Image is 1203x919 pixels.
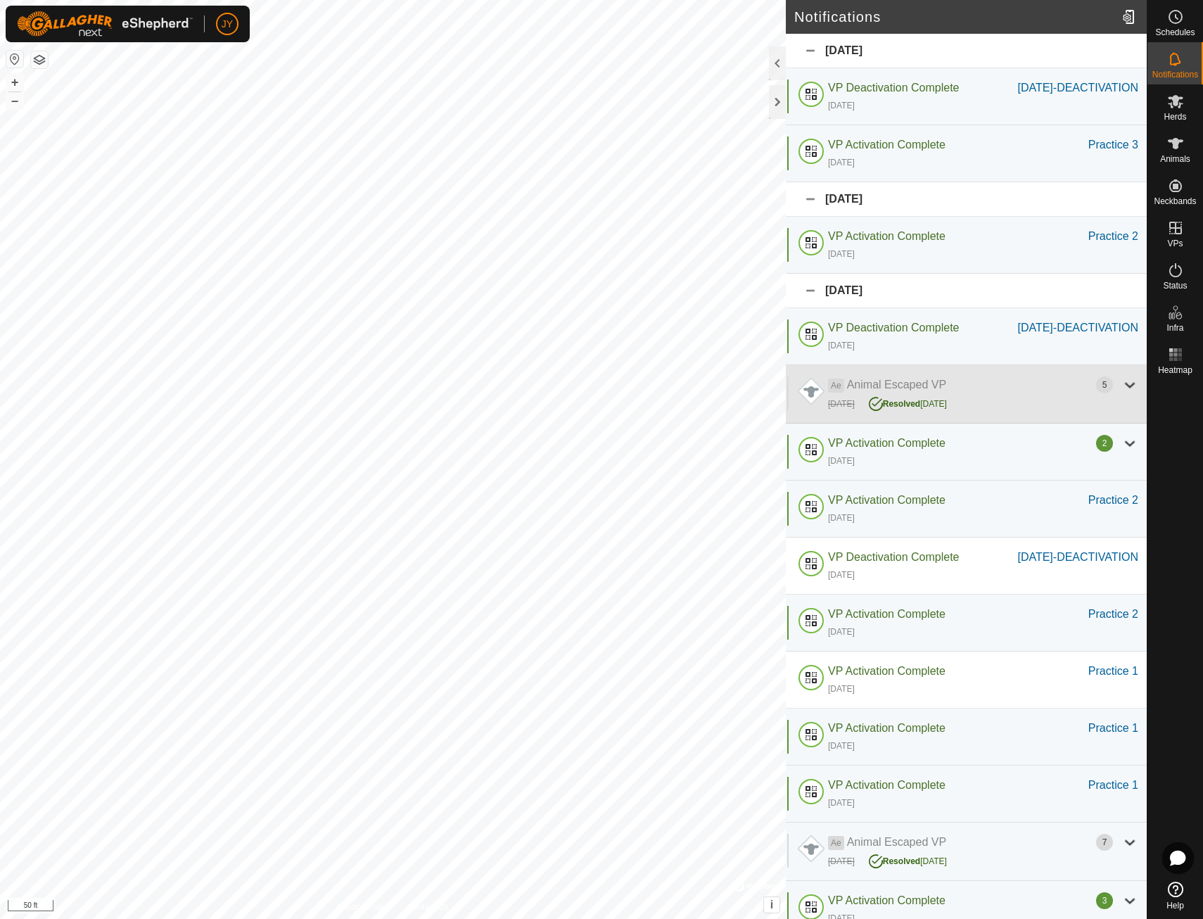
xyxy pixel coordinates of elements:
[1088,228,1138,245] div: Practice 2
[1017,549,1138,566] div: [DATE]-DEACTIVATION
[1096,834,1113,851] div: 7
[828,99,855,112] div: [DATE]
[407,901,448,913] a: Contact Us
[337,901,390,913] a: Privacy Policy
[17,11,193,37] img: Gallagher Logo
[1166,901,1184,910] span: Help
[1158,366,1192,374] span: Heatmap
[828,322,959,334] span: VP Deactivation Complete
[828,626,855,638] div: [DATE]
[828,82,959,94] span: VP Deactivation Complete
[1096,376,1113,393] div: 5
[828,569,855,581] div: [DATE]
[1017,80,1138,96] div: [DATE]-DEACTIVATION
[6,92,23,109] button: –
[828,551,959,563] span: VP Deactivation Complete
[828,797,855,809] div: [DATE]
[770,899,773,911] span: i
[869,393,947,410] div: [DATE]
[31,51,48,68] button: Map Layers
[786,274,1147,308] div: [DATE]
[1096,892,1113,909] div: 3
[1017,319,1138,336] div: [DATE]-DEACTIVATION
[1147,876,1203,915] a: Help
[828,740,855,752] div: [DATE]
[828,248,855,260] div: [DATE]
[847,379,946,391] span: Animal Escaped VP
[828,139,946,151] span: VP Activation Complete
[828,779,946,791] span: VP Activation Complete
[828,455,855,467] div: [DATE]
[883,856,920,866] span: Resolved
[1088,606,1138,623] div: Practice 2
[828,894,946,906] span: VP Activation Complete
[1088,720,1138,737] div: Practice 1
[828,437,946,449] span: VP Activation Complete
[786,182,1147,217] div: [DATE]
[1088,492,1138,509] div: Practice 2
[1164,113,1186,121] span: Herds
[828,836,844,850] span: Ae
[1088,137,1138,153] div: Practice 3
[828,339,855,352] div: [DATE]
[222,17,233,32] span: JY
[794,8,1116,25] h2: Notifications
[828,512,855,524] div: [DATE]
[1160,155,1190,163] span: Animals
[764,897,779,913] button: i
[1166,324,1183,332] span: Infra
[1088,777,1138,794] div: Practice 1
[828,665,946,677] span: VP Activation Complete
[828,230,946,242] span: VP Activation Complete
[828,379,844,393] span: Ae
[828,855,855,868] div: [DATE]
[847,836,946,848] span: Animal Escaped VP
[6,74,23,91] button: +
[1152,70,1198,79] span: Notifications
[828,608,946,620] span: VP Activation Complete
[6,51,23,68] button: Reset Map
[828,683,855,695] div: [DATE]
[1096,435,1113,452] div: 2
[828,398,855,410] div: [DATE]
[883,399,920,409] span: Resolved
[1167,239,1183,248] span: VPs
[869,851,947,868] div: [DATE]
[828,494,946,506] span: VP Activation Complete
[786,34,1147,68] div: [DATE]
[828,156,855,169] div: [DATE]
[1155,28,1195,37] span: Schedules
[1154,197,1196,205] span: Neckbands
[1163,281,1187,290] span: Status
[828,722,946,734] span: VP Activation Complete
[1088,663,1138,680] div: Practice 1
